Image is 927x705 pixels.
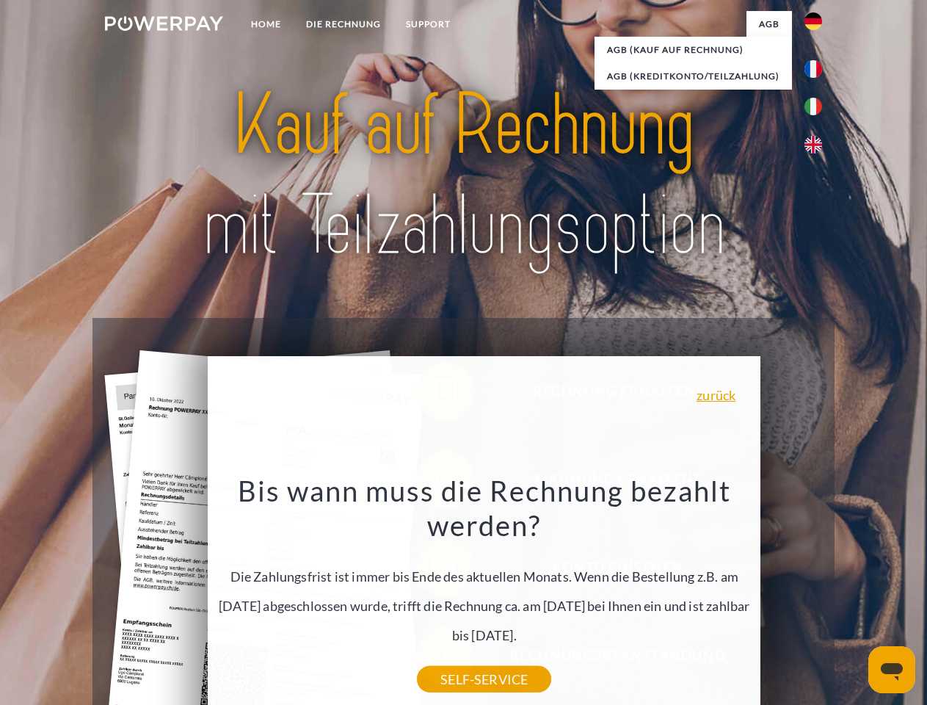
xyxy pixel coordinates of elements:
img: de [804,12,822,30]
a: agb [746,11,792,37]
img: logo-powerpay-white.svg [105,16,223,31]
a: AGB (Kreditkonto/Teilzahlung) [595,63,792,90]
a: SELF-SERVICE [417,666,551,693]
a: zurück [697,388,735,402]
div: Die Zahlungsfrist ist immer bis Ende des aktuellen Monats. Wenn die Bestellung z.B. am [DATE] abg... [217,473,752,679]
img: en [804,136,822,153]
a: AGB (Kauf auf Rechnung) [595,37,792,63]
img: fr [804,60,822,78]
h3: Bis wann muss die Rechnung bezahlt werden? [217,473,752,543]
img: it [804,98,822,115]
img: title-powerpay_de.svg [140,70,787,281]
a: SUPPORT [393,11,463,37]
a: DIE RECHNUNG [294,11,393,37]
iframe: Schaltfläche zum Öffnen des Messaging-Fensters [868,646,915,693]
a: Home [239,11,294,37]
